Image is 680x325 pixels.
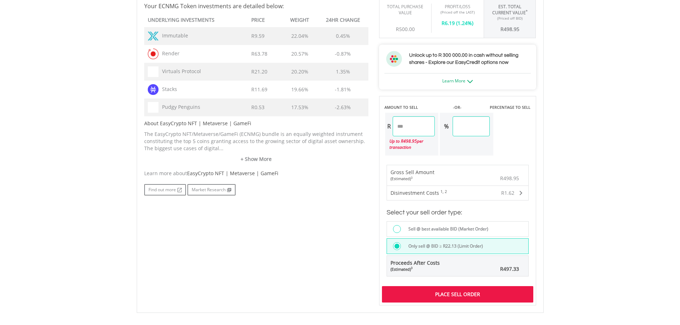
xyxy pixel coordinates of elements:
div: Profit/Loss [437,4,478,10]
td: 19.66% [282,81,318,98]
div: (Priced off BID) [489,16,530,21]
div: Up to R per transaction [385,136,435,152]
th: WEIGHT [282,14,318,27]
span: R1.62 [501,189,514,196]
div: R [385,116,393,136]
label: -OR- [453,105,462,110]
span: EasyCrypto NFT | Metaverse | GameFi [187,170,278,177]
td: -2.63% [318,98,368,116]
div: (Estimated) [391,176,434,182]
img: TOKEN.STX.png [148,84,158,95]
h5: About EasyCrypto NFT | Metaverse | GameFi [144,120,368,127]
span: Virtuals Protocol [158,68,201,75]
div: Est. Total Current Value [489,4,530,16]
th: PRICE [248,14,282,27]
td: 17.53% [282,98,318,116]
span: 498.95 [504,26,519,32]
span: R0.53 [251,104,265,111]
div: Total Purchase Value [385,4,426,16]
h3: Unlock up to R 300 000.00 in cash without selling shares - Explore our EasyCredit options now [409,52,529,66]
div: R [437,15,478,27]
img: blank.png [148,102,158,113]
label: AMOUNT TO SELL [384,105,418,110]
a: Learn More [442,78,473,84]
span: Proceeds After Costs [391,259,440,272]
span: R497.33 [500,265,519,272]
sup: 3 [411,266,413,270]
span: R63.78 [251,50,267,57]
div: (Priced off the LAST) [437,10,478,15]
span: R9.59 [251,32,265,39]
span: Render [158,50,180,57]
img: ec-flower.svg [386,51,402,67]
a: Market Research [187,184,236,195]
td: 20.57% [282,45,318,63]
div: Place Sell Order [382,286,533,303]
sup: 1, 2 [440,189,447,194]
span: 6.19 (1.24%) [445,20,473,26]
td: 0.45% [318,27,368,45]
td: 22.04% [282,27,318,45]
div: Learn more about [144,170,368,177]
span: R498.95 [500,175,519,182]
td: 20.20% [282,63,318,81]
span: 498.95 [403,138,417,144]
img: TOKEN.RENDER.png [148,49,158,59]
div: R [489,21,530,33]
h3: Select your sell order type: [387,208,529,218]
label: Sell @ best available BID (Market Order) [404,225,488,233]
img: blank.png [148,66,158,77]
h4: Your ECNMG Token investments are detailed below: [144,2,368,10]
span: R500.00 [396,26,415,32]
th: 24HR CHANGE [318,14,368,27]
label: Only sell @ BID ≥ R22.13 (Limit Order) [404,242,483,250]
span: Stacks [158,86,177,92]
div: (Estimated) [391,266,440,272]
p: The EasyCrypto NFT/Metaverse/GameFi (ECNMG) bundle is an equally weighted instrument constituting... [144,131,368,152]
img: TOKEN.IMX.png [148,31,158,41]
span: Pudgy Penguins [158,103,200,110]
td: 1.35% [318,63,368,81]
div: Gross Sell Amount [391,169,434,182]
label: PERCENTAGE TO SELL [490,105,530,110]
div: % [440,116,453,136]
span: Immutable [158,32,188,39]
img: ec-arrow-down.png [467,80,473,83]
td: -1.81% [318,81,368,98]
sup: 3 [411,176,413,179]
span: R21.20 [251,68,267,75]
span: R11.69 [251,86,267,93]
th: UNDERLYING INVESTMENTS [144,14,248,27]
td: -0.87% [318,45,368,63]
a: + Show More [144,156,368,163]
a: Find out more [144,184,186,195]
span: Disinvestment Costs [391,189,439,196]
